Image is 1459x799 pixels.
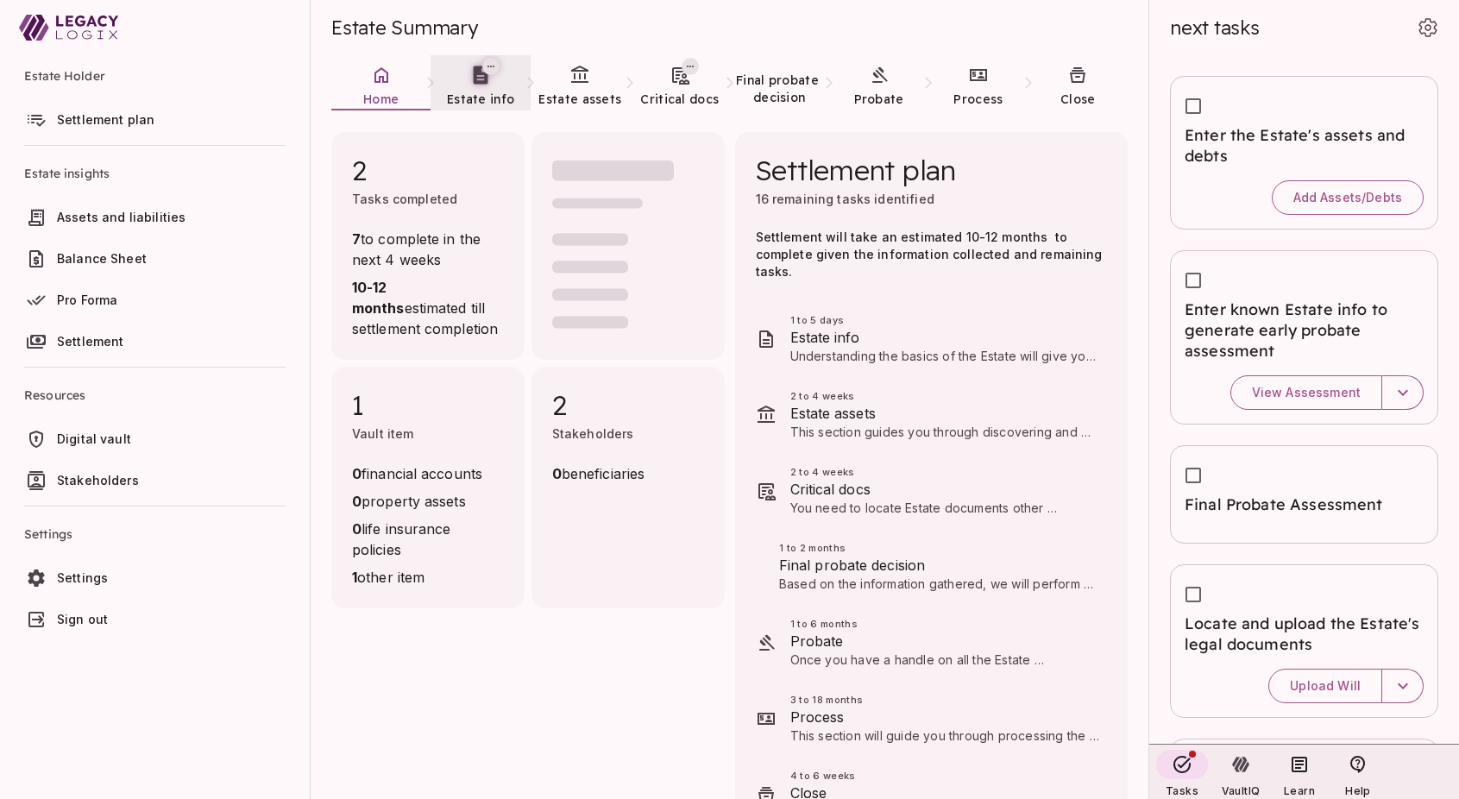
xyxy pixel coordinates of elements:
span: Settlement [57,334,124,349]
span: Resources [24,374,286,416]
span: Process [953,91,1003,107]
div: 1 to 6 monthsProbateOnce you have a handle on all the Estate documents and assets, you can make a... [735,605,1129,681]
a: Settlement plan [10,102,299,138]
span: 1 to 6 months [790,617,1101,631]
button: Add Assets/Debts [1272,180,1424,215]
strong: 0 [352,520,362,538]
div: Final Probate Assessment [1170,445,1438,544]
span: financial accounts [352,463,504,484]
span: 2 to 4 weeks [790,389,1101,403]
span: Pro Forma [57,293,117,307]
a: Balance Sheet [10,241,299,277]
span: Assets and liabilities [57,210,186,224]
span: Estate assets [538,91,621,107]
strong: 10-12 months [352,279,405,317]
span: life insurance policies [352,519,504,560]
a: Sign out [10,601,299,638]
span: Vault item [352,426,414,441]
span: Process [790,707,1101,727]
strong: 0 [352,493,362,510]
span: 1 to 2 months [779,541,1100,555]
span: Tasks completed [352,192,457,206]
div: 2 to 4 weeksEstate assetsThis section guides you through discovering and documenting the deceased... [735,377,1129,453]
span: Estate Holder [24,55,286,97]
span: Final probate decision [779,555,1100,576]
div: 1 to 5 daysEstate infoUnderstanding the basics of the Estate will give you an early perspective o... [735,301,1129,377]
span: Estate insights [24,153,286,194]
a: Pro Forma [10,282,299,318]
span: 16 remaining tasks identified [756,192,934,206]
strong: 0 [552,465,562,482]
span: View Assessment [1252,385,1361,400]
span: Sign out [57,612,108,626]
span: Stakeholders [57,473,139,488]
span: Settlement plan [756,153,956,187]
span: Home [363,91,399,107]
span: Settlement plan [57,112,154,127]
div: 1 to 2 monthsFinal probate decisionBased on the information gathered, we will perform a final ass... [735,529,1129,605]
span: 4 to 6 weeks [790,769,1101,783]
span: Settlement will take an estimated 10-12 months to complete given the information collected and re... [756,230,1106,279]
span: You need to locate Estate documents other important items to settle the Estate, such as insurance... [790,500,1092,601]
div: 3 to 18 monthsProcessThis section will guide you through processing the Estate’s assets. Tasks re... [735,681,1129,757]
span: Final Probate Assessment [1185,494,1424,515]
a: Settlement [10,324,299,360]
span: Learn [1284,784,1315,797]
span: Tasks [1166,784,1198,797]
span: 2 to 4 weeks [790,465,1101,479]
span: Close [1060,91,1096,107]
span: other item [352,567,504,588]
strong: 7 [352,230,361,248]
span: next tasks [1170,16,1260,40]
button: Upload Will [1268,669,1382,703]
strong: 1 [352,569,357,586]
span: Digital vault [57,431,131,446]
span: property assets [352,491,504,512]
span: 2 [352,153,504,187]
div: 2Tasks completed7to complete in the next 4 weeks10-12 monthsestimated till settlement completion [331,132,525,360]
span: Settings [57,570,108,585]
span: Estate assets [790,403,1101,424]
span: Estate Summary [331,16,478,40]
span: Estate info [790,327,1101,348]
span: Critical docs [790,479,1101,500]
span: Critical docs [640,91,719,107]
div: Locate and upload the Estate's legal documentsUpload Will [1170,564,1438,718]
span: Based on the information gathered, we will perform a final assessment of probate and provide you ... [779,576,1096,643]
span: Enter the Estate's assets and debts [1185,125,1424,167]
a: Settings [10,560,299,596]
span: Estate info [447,91,514,107]
span: This section guides you through discovering and documenting the deceased's financial assets and l... [790,425,1100,560]
span: 1 [352,387,504,422]
span: Locate and upload the Estate's legal documents [1185,613,1424,655]
strong: 0 [352,465,362,482]
button: View Assessment [1230,375,1382,410]
span: Probate [854,91,904,107]
span: VaultIQ [1222,784,1260,797]
div: 1Vault item0financial accounts0property assets0life insurance policies1other item [331,367,525,608]
p: Understanding the basics of the Estate will give you an early perspective on what’s in store for ... [790,348,1101,365]
span: Upload Will [1290,678,1361,694]
span: to complete in the next 4 weeks [352,229,504,270]
span: 2 [552,387,704,422]
div: Enter the Estate's assets and debtsAdd Assets/Debts [1170,76,1438,230]
span: Settings [24,513,286,555]
span: Final probate decision [736,72,822,105]
span: Enter known Estate info to generate early probate assessment [1185,299,1424,362]
a: Stakeholders [10,462,299,499]
span: Help [1345,784,1370,797]
span: Stakeholders [552,426,634,441]
span: Add Assets/Debts [1293,190,1402,205]
span: estimated till settlement completion [352,277,504,339]
span: 1 to 5 days [790,313,1101,327]
span: 3 to 18 months [790,693,1101,707]
a: Assets and liabilities [10,199,299,236]
span: beneficiaries [552,463,645,484]
span: Probate [790,631,1101,651]
a: Digital vault [10,421,299,457]
div: Enter known Estate info to generate early probate assessmentView Assessment [1170,250,1438,425]
span: Balance Sheet [57,251,147,266]
div: 2 to 4 weeksCritical docsYou need to locate Estate documents other important items to settle the ... [735,453,1129,529]
div: 2Stakeholders0beneficiaries [531,367,725,608]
